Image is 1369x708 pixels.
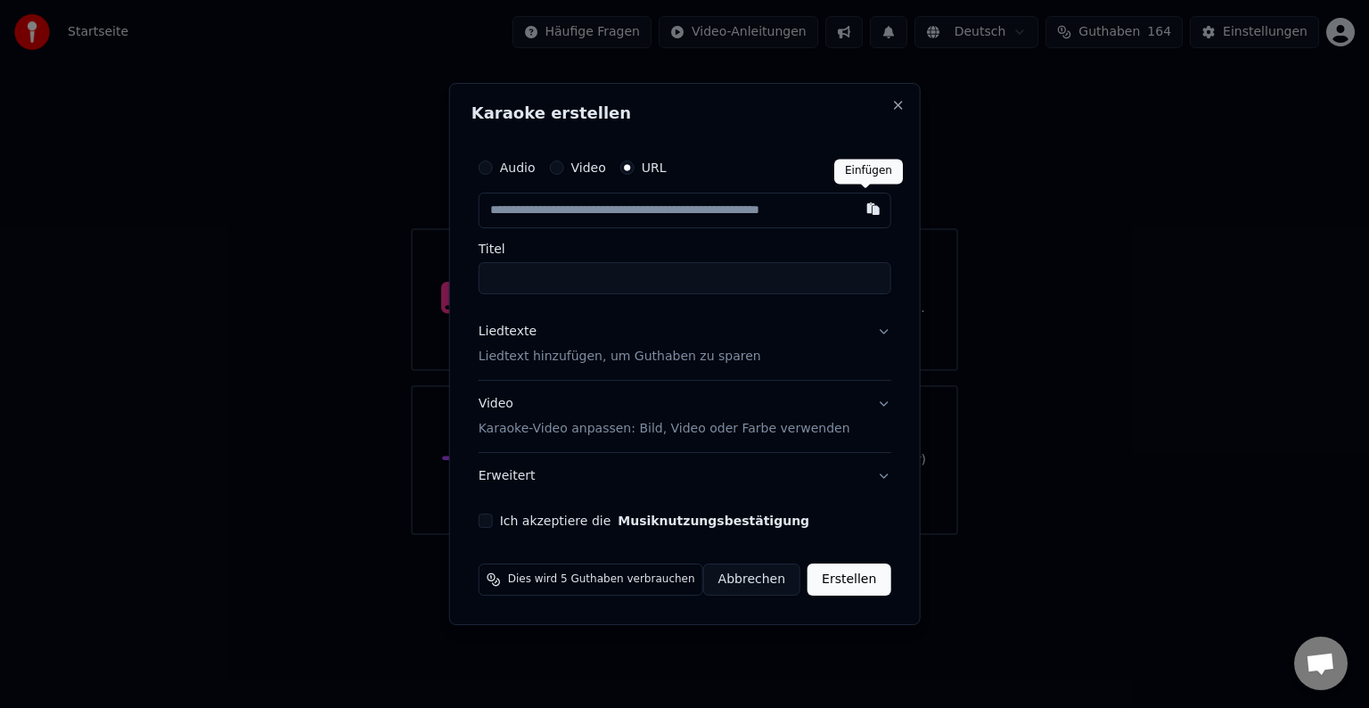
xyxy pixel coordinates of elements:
[479,323,537,341] div: Liedtexte
[618,515,809,527] button: Ich akzeptiere die
[471,105,898,121] h2: Karaoke erstellen
[834,159,903,184] div: Einfügen
[479,381,891,452] button: VideoKaraoke-Video anpassen: Bild, Video oder Farbe verwenden
[500,161,536,174] label: Audio
[479,243,891,255] label: Titel
[479,395,850,438] div: Video
[479,348,761,366] p: Liedtext hinzufügen, um Guthaben zu sparen
[479,309,891,380] button: LiedtexteLiedtext hinzufügen, um Guthaben zu sparen
[807,564,890,596] button: Erstellen
[479,420,850,438] p: Karaoke-Video anpassen: Bild, Video oder Farbe verwenden
[642,161,667,174] label: URL
[500,515,809,527] label: Ich akzeptiere die
[479,453,891,499] button: Erweitert
[570,161,605,174] label: Video
[508,572,695,587] span: Dies wird 5 Guthaben verbrauchen
[703,564,800,596] button: Abbrechen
